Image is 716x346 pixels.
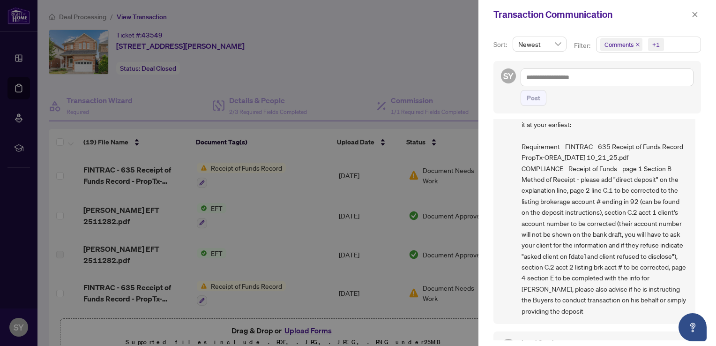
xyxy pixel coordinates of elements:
[522,339,564,346] h5: Latai Seadat
[679,313,707,341] button: Open asap
[503,69,514,83] span: SY
[522,86,688,316] span: Hi [PERSON_NAME], I realized I paid you before noticing the following document requires a correct...
[600,38,642,51] span: Comments
[652,40,660,49] div: +1
[692,11,698,18] span: close
[635,42,640,47] span: close
[518,37,561,51] span: Newest
[493,39,509,50] p: Sort:
[521,90,546,106] button: Post
[574,40,592,51] p: Filter:
[493,8,689,22] div: Transaction Communication
[604,40,634,49] span: Comments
